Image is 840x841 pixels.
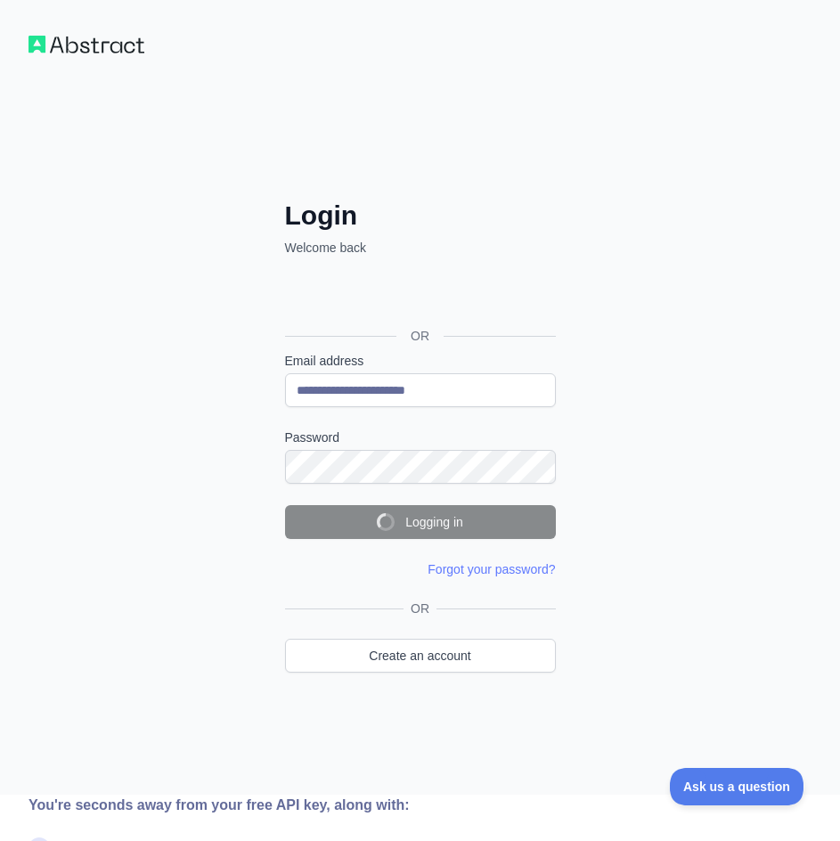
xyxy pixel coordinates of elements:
[29,36,144,53] img: Workflow
[276,276,561,315] iframe: Sign in with Google Button
[285,239,556,257] p: Welcome back
[396,327,444,345] span: OR
[29,795,575,816] div: You're seconds away from your free API key, along with:
[285,639,556,673] a: Create an account
[670,768,804,805] iframe: Toggle Customer Support
[404,600,436,617] span: OR
[428,562,555,576] a: Forgot your password?
[285,429,556,446] label: Password
[285,200,556,232] h2: Login
[285,505,556,539] button: Logging in
[285,352,556,370] label: Email address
